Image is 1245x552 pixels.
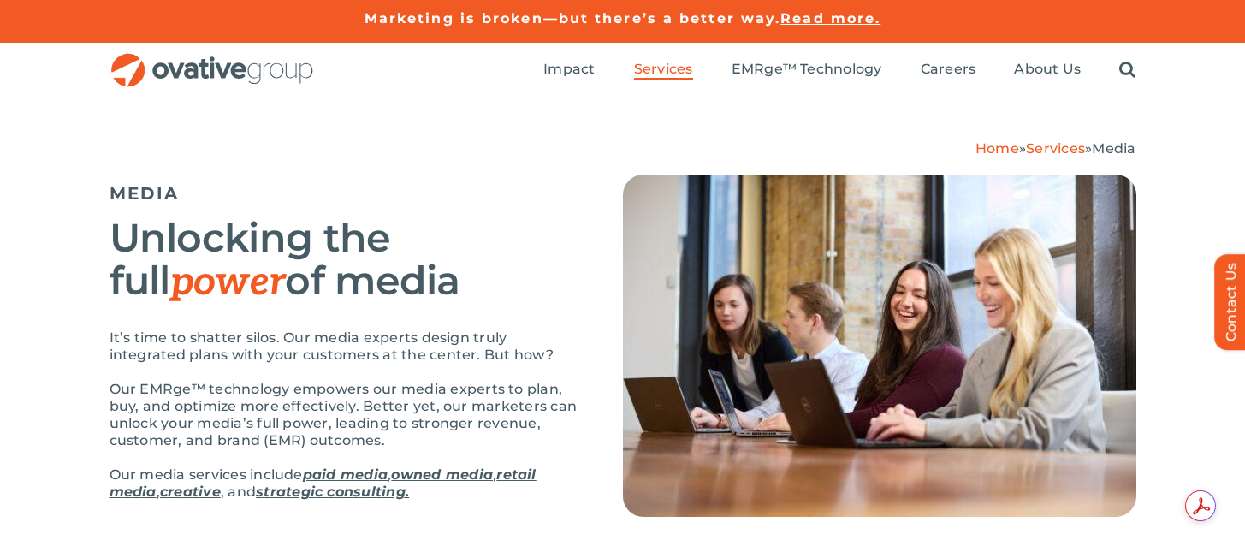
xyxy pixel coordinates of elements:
[975,140,1019,157] a: Home
[110,329,580,364] p: It’s time to shatter silos. Our media experts design truly integrated plans with your customers a...
[160,484,221,500] a: creative
[110,466,537,500] a: retail media
[921,61,976,78] span: Careers
[623,175,1136,517] img: Media – Hero
[975,140,1136,157] span: » »
[110,217,580,304] h2: Unlocking the full of media
[543,61,595,78] span: Impact
[110,51,315,68] a: OG_Full_horizontal_RGB
[780,10,880,27] a: Read more.
[732,61,882,80] a: EMRge™ Technology
[634,61,693,78] span: Services
[391,466,493,483] a: owned media
[303,466,388,483] a: paid media
[1119,61,1135,80] a: Search
[543,61,595,80] a: Impact
[634,61,693,80] a: Services
[365,10,781,27] a: Marketing is broken—but there’s a better way.
[256,484,409,500] a: strategic consulting.
[110,381,580,449] p: Our EMRge™ technology empowers our media experts to plan, buy, and optimize more effectively. Bet...
[1092,140,1135,157] span: Media
[1026,140,1085,157] a: Services
[543,43,1135,98] nav: Menu
[1014,61,1081,78] span: About Us
[1014,61,1081,80] a: About Us
[110,466,580,501] p: Our media services include , , , , and
[170,258,286,306] em: power
[110,183,580,204] h5: MEDIA
[921,61,976,80] a: Careers
[732,61,882,78] span: EMRge™ Technology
